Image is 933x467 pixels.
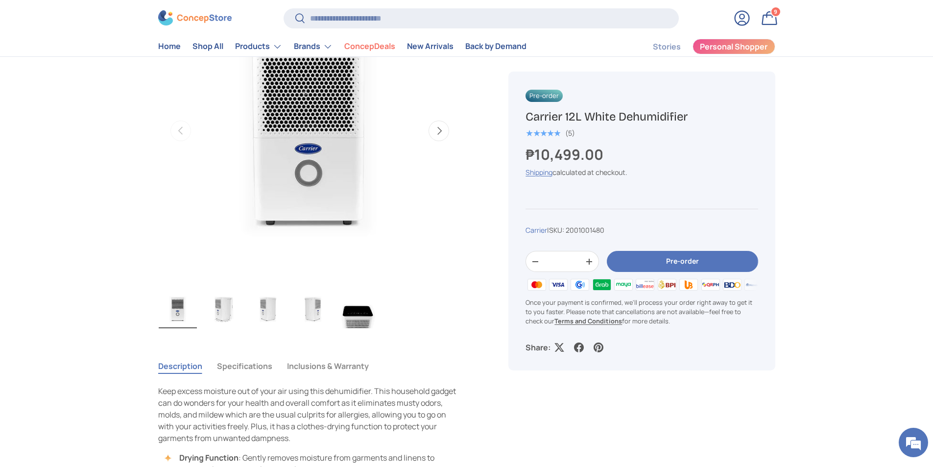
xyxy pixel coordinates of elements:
button: Pre-order [607,251,758,272]
a: New Arrivals [407,37,454,56]
textarea: Type your message and hit 'Enter' [5,268,187,302]
a: 5.0 out of 5.0 stars (5) [526,127,575,138]
a: Shop All [192,37,223,56]
summary: Products [229,37,288,56]
a: Carrier [526,225,547,235]
a: Stories [653,37,681,56]
img: gcash [569,277,591,292]
img: bdo [721,277,743,292]
span: 2001001480 [566,225,604,235]
span: Pre-order [526,90,563,102]
a: Personal Shopper [693,39,775,54]
a: ConcepDeals [344,37,395,56]
img: carrier-dehumidifier-12-liter-left-side-view-concepstore [249,289,287,328]
img: carrier-dehumidifier-12-liter-full-view-concepstore [159,289,197,328]
nav: Primary [158,37,526,56]
strong: Drying Function [179,452,239,463]
span: Personal Shopper [700,43,767,51]
img: maya [613,277,634,292]
img: qrph [699,277,721,292]
button: Specifications [217,355,272,377]
img: carrier-dehumidifier-12-liter-left-side-with-dimensions-view-concepstore [204,289,242,328]
a: Terms and Conditions [554,317,622,325]
img: ConcepStore [158,11,232,26]
img: visa [548,277,569,292]
img: billease [634,277,656,292]
p: Keep excess moisture out of your air using this dehumidifier. This household gadget can do wonder... [158,385,462,444]
div: Minimize live chat window [161,5,184,28]
p: Share: [526,342,550,353]
img: carrier-dehumidifier-12-liter-right-side-view-concepstore [294,289,332,328]
div: (5) [565,129,575,137]
span: 9 [774,8,777,16]
a: Back by Demand [465,37,526,56]
h1: Carrier 12L White Dehumidifier [526,109,758,124]
button: Inclusions & Warranty [287,355,369,377]
a: Shipping [526,168,552,177]
span: ★★★★★ [526,128,560,138]
nav: Secondary [629,37,775,56]
div: calculated at checkout. [526,167,758,177]
summary: Brands [288,37,338,56]
button: Description [158,355,202,377]
img: bpi [656,277,678,292]
span: SKU: [549,225,564,235]
div: Chat with us now [51,55,165,68]
a: Home [158,37,181,56]
p: Once your payment is confirmed, we'll process your order right away to get it to you faster. Plea... [526,298,758,326]
img: metrobank [743,277,765,292]
span: We're online! [57,123,135,222]
img: grabpay [591,277,612,292]
img: ubp [678,277,699,292]
strong: ₱10,499.00 [526,145,606,164]
div: 5.0 out of 5.0 stars [526,129,560,138]
img: carrier-dehumidifier-12-liter-top-with-buttons-view-concepstore [339,289,377,328]
span: | [547,225,604,235]
img: master [526,277,547,292]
